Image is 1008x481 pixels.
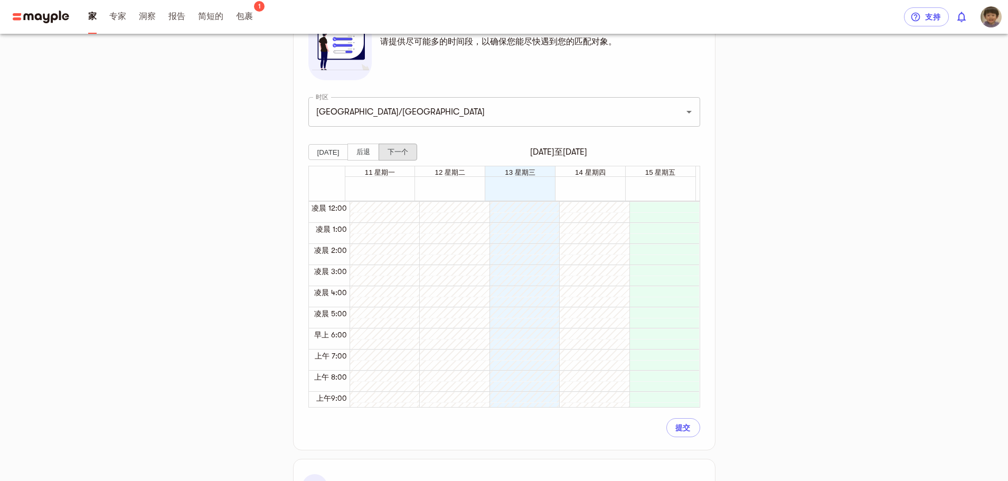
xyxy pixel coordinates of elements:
[308,144,348,160] button: [DATE]
[645,168,676,177] button: 15 星期五
[505,168,535,177] button: 13 星期三
[139,12,156,21] font: 洞察
[575,168,606,176] font: 14 星期四
[675,423,691,432] font: 提交
[316,225,347,233] font: 凌晨 1:00
[435,168,466,176] font: 12 星期二
[314,331,347,339] font: 早上 6:00
[388,148,408,156] font: 下一个
[317,148,340,156] font: [DATE]
[356,148,370,156] font: 后退
[505,168,535,176] font: 13 星期三
[109,12,126,21] font: 专家
[435,168,466,177] button: 12 星期二
[530,147,587,157] font: [DATE]至[DATE]
[312,204,347,212] font: 凌晨 12:00
[316,394,347,402] font: 上午9:00
[314,309,347,318] font: 凌晨 5:00
[666,418,700,437] button: 提交
[314,373,347,381] font: 上午 8:00
[904,7,949,26] button: 支持
[236,12,253,21] font: 包裹
[13,11,69,23] img: 主徽标
[949,4,974,30] button: 显示 0 条新通知
[379,144,417,161] button: 下一个
[925,13,940,21] font: 支持
[258,3,261,10] font: 1
[314,267,347,276] font: 凌晨 3:00
[198,12,223,21] font: 简短的
[314,246,347,254] font: 凌晨 2:00
[88,12,97,21] font: 家
[981,6,1002,27] img: xq0JCOV1TgOF2L1G3ym1
[314,288,347,297] font: 凌晨 4:00
[365,168,395,177] button: 11 星期一
[682,105,696,119] button: 打开
[315,352,347,360] font: 上午 7:00
[168,12,185,21] font: 报告
[380,37,617,46] font: 请提供尽可能多的时间段，以确保您能尽快遇到您的匹配对象。
[575,168,606,177] button: 14 星期四
[365,168,395,176] font: 11 星期一
[645,168,676,176] font: 15 星期五
[347,144,379,161] button: 后退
